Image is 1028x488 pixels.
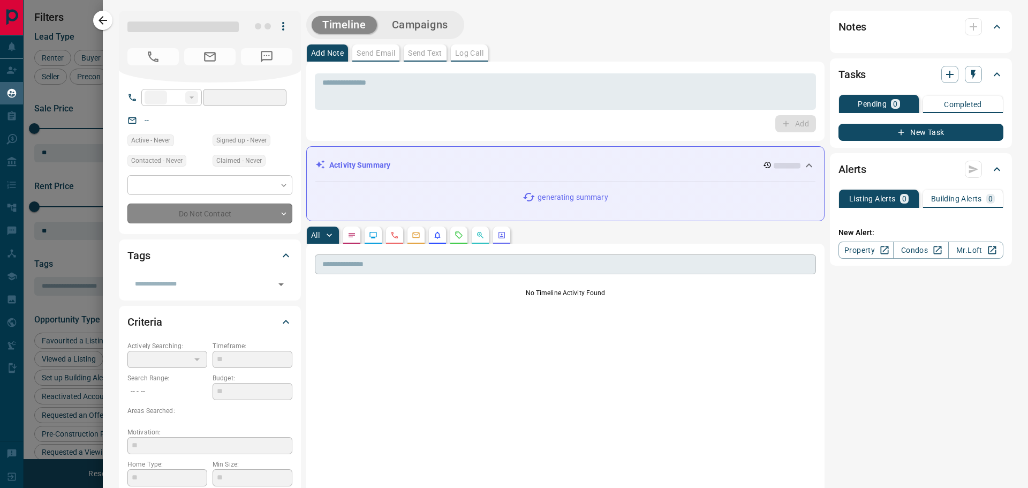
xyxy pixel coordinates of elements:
[127,247,150,264] h2: Tags
[213,460,292,469] p: Min Size:
[274,277,289,292] button: Open
[412,231,420,239] svg: Emails
[213,373,292,383] p: Budget:
[893,242,948,259] a: Condos
[127,313,162,331] h2: Criteria
[127,383,207,401] p: -- - --
[127,204,292,223] div: Do Not Contact
[893,100,897,108] p: 0
[127,460,207,469] p: Home Type:
[497,231,506,239] svg: Agent Actions
[311,231,320,239] p: All
[455,231,463,239] svg: Requests
[838,14,1003,40] div: Notes
[347,231,356,239] svg: Notes
[216,155,262,166] span: Claimed - Never
[241,48,292,65] span: No Number
[858,100,887,108] p: Pending
[184,48,236,65] span: No Email
[838,66,866,83] h2: Tasks
[838,227,1003,238] p: New Alert:
[127,341,207,351] p: Actively Searching:
[329,160,390,171] p: Activity Summary
[838,18,866,35] h2: Notes
[213,341,292,351] p: Timeframe:
[948,242,1003,259] a: Mr.Loft
[988,195,993,202] p: 0
[931,195,982,202] p: Building Alerts
[131,155,183,166] span: Contacted - Never
[369,231,377,239] svg: Lead Browsing Activity
[311,49,344,57] p: Add Note
[216,135,267,146] span: Signed up - Never
[381,16,459,34] button: Campaigns
[312,16,377,34] button: Timeline
[131,135,170,146] span: Active - Never
[127,309,292,335] div: Criteria
[127,406,292,416] p: Areas Searched:
[127,373,207,383] p: Search Range:
[390,231,399,239] svg: Calls
[315,155,815,175] div: Activity Summary
[127,243,292,268] div: Tags
[433,231,442,239] svg: Listing Alerts
[538,192,608,203] p: generating summary
[127,427,292,437] p: Motivation:
[849,195,896,202] p: Listing Alerts
[476,231,485,239] svg: Opportunities
[838,156,1003,182] div: Alerts
[838,124,1003,141] button: New Task
[944,101,982,108] p: Completed
[838,62,1003,87] div: Tasks
[902,195,906,202] p: 0
[838,161,866,178] h2: Alerts
[127,48,179,65] span: No Number
[838,242,894,259] a: Property
[145,116,149,124] a: --
[315,288,816,298] p: No Timeline Activity Found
